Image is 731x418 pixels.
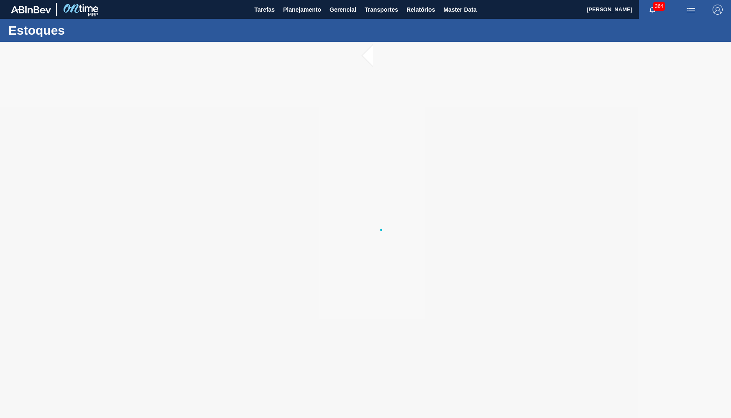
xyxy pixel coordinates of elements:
[653,2,665,11] span: 364
[8,25,157,35] h1: Estoques
[686,5,696,15] img: userActions
[254,5,275,15] span: Tarefas
[406,5,435,15] span: Relatórios
[11,6,51,13] img: TNhmsLtSVTkK8tSr43FrP2fwEKptu5GPRR3wAAAABJRU5ErkJggg==
[283,5,321,15] span: Planejamento
[365,5,398,15] span: Transportes
[443,5,476,15] span: Master Data
[713,5,723,15] img: Logout
[639,4,666,15] button: Notificações
[330,5,356,15] span: Gerencial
